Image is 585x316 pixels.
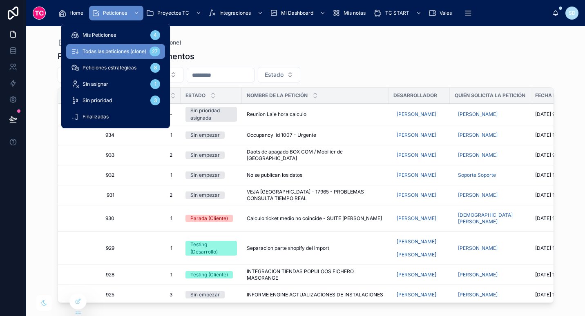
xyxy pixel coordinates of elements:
[247,292,383,298] span: INFORME ENGINE ACTUALIZACIONES DE INSTALACIONES
[66,77,165,91] a: Sin asignar1
[157,10,189,16] span: Proyectos TC
[258,67,300,82] button: Select Button
[393,190,440,200] a: [PERSON_NAME]
[455,268,525,281] a: [PERSON_NAME]
[127,132,172,138] span: 1
[185,151,237,159] a: Sin empezar
[150,79,160,89] div: 1
[185,191,237,199] a: Sin empezar
[247,215,382,222] span: Calculo ticket medio no coincide - SUITE [PERSON_NAME]
[247,172,384,178] a: No se publican los datos
[393,212,445,225] a: [PERSON_NAME]
[393,235,445,261] a: [PERSON_NAME][PERSON_NAME]
[247,132,316,138] span: Occupancy id 1007 - Urgente
[397,271,436,278] span: [PERSON_NAME]
[455,92,525,99] span: Quién solicita la petición
[426,6,458,20] a: Vales
[66,93,165,108] a: Sin prioridad3
[393,149,445,162] a: [PERSON_NAME]
[33,7,46,20] img: App logo
[393,170,440,180] a: [PERSON_NAME]
[455,190,501,200] a: [PERSON_NAME]
[68,215,114,222] span: 930
[455,189,525,202] a: [PERSON_NAME]
[535,292,563,298] span: [DATE] 11:57
[535,172,564,178] span: [DATE] 13:41
[56,6,89,20] a: Home
[124,212,176,225] a: 1
[458,132,498,138] span: [PERSON_NAME]
[185,291,237,298] a: Sin empezar
[455,130,501,140] a: [PERSON_NAME]
[205,6,267,20] a: Integraciones
[143,6,205,20] a: Proyectos TC
[68,172,114,178] span: 932
[185,131,237,139] a: Sin empezar
[150,47,160,56] div: 27
[127,271,172,278] span: 1
[124,189,176,202] a: 2
[190,191,220,199] div: Sin empezar
[455,288,525,301] a: [PERSON_NAME]
[455,109,501,119] a: [PERSON_NAME]
[219,10,251,16] span: Integraciones
[455,210,522,227] a: [DEMOGRAPHIC_DATA][PERSON_NAME]
[393,288,445,301] a: [PERSON_NAME]
[455,170,499,180] a: Soporte Soporte
[68,292,114,298] a: 925
[247,149,384,162] a: Daots de apagado BOX COM / Mobilier de [GEOGRAPHIC_DATA]
[455,243,501,253] a: [PERSON_NAME]
[68,132,114,138] a: 934
[458,152,498,158] span: [PERSON_NAME]
[393,92,437,99] span: Desarrollador
[190,131,220,139] div: Sin empezar
[393,250,440,260] a: [PERSON_NAME]
[68,152,114,158] span: 933
[267,6,330,20] a: Mi Dashboard
[393,268,445,281] a: [PERSON_NAME]
[440,10,452,16] span: Vales
[344,10,366,16] span: Mis notas
[68,245,114,251] a: 929
[83,113,109,120] span: Finalizadas
[68,192,114,198] a: 931
[83,65,136,71] span: Peticiones estratégicas
[535,132,564,138] span: [DATE] 11:45
[247,189,384,202] a: VEJA [GEOGRAPHIC_DATA] - 17965 - PROBLEMAS CONSULTA TIEMPO REAL
[58,67,120,82] button: Select Button
[455,209,525,228] a: [DEMOGRAPHIC_DATA][PERSON_NAME]
[58,51,194,62] h1: Peticiones de otros departamentos
[385,10,409,16] span: TC START
[127,192,172,198] span: 2
[397,238,436,245] span: [PERSON_NAME]
[127,245,172,251] span: 1
[458,172,496,178] span: Soporte Soporte
[247,245,384,251] a: Separacion parte shopify del import
[185,241,237,256] a: Testing (Desarrollo)
[455,169,525,182] a: Soporte Soporte
[397,152,436,158] span: [PERSON_NAME]
[127,152,172,158] span: 2
[66,60,165,75] a: Peticiones estratégicas8
[455,270,501,280] a: [PERSON_NAME]
[83,97,112,104] span: Sin prioridad
[150,96,160,105] div: 3
[190,291,220,298] div: Sin empezar
[455,290,501,300] a: [PERSON_NAME]
[247,172,302,178] span: No se publican los datos
[393,169,445,182] a: [PERSON_NAME]
[458,111,498,118] span: [PERSON_NAME]
[247,245,329,251] span: Separacion parte shopify del import
[393,150,440,160] a: [PERSON_NAME]
[124,169,176,182] a: 1
[458,212,519,225] span: [DEMOGRAPHIC_DATA][PERSON_NAME]
[397,192,436,198] span: [PERSON_NAME]
[150,30,160,40] div: 4
[458,292,498,298] span: [PERSON_NAME]
[103,10,127,16] span: Peticiones
[393,290,440,300] a: [PERSON_NAME]
[66,109,165,124] a: Finalizadas
[393,109,440,119] a: [PERSON_NAME]
[190,241,232,256] div: Testing (Desarrollo)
